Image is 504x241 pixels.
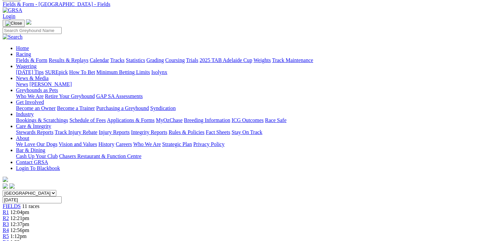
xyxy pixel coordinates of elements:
a: Get Involved [16,99,44,105]
a: Fields & Form [16,57,47,63]
a: Stewards Reports [16,129,53,135]
a: Login [3,13,15,19]
a: Grading [147,57,164,63]
div: Racing [16,57,501,63]
div: Greyhounds as Pets [16,93,501,99]
a: R5 [3,233,9,239]
a: Home [16,45,29,51]
a: News & Media [16,75,49,81]
a: MyOzChase [156,117,183,123]
a: Results & Replays [49,57,88,63]
a: Contact GRSA [16,159,48,165]
a: Applications & Forms [107,117,155,123]
a: Retire Your Greyhound [45,93,95,99]
a: Bar & Dining [16,147,45,153]
div: Bar & Dining [16,153,501,159]
a: Racing [16,51,31,57]
a: R1 [3,209,9,215]
a: R4 [3,227,9,233]
a: Become an Owner [16,105,56,111]
a: [DATE] Tips [16,69,44,75]
a: Integrity Reports [131,129,167,135]
a: Careers [116,141,132,147]
a: How To Bet [69,69,95,75]
a: Race Safe [265,117,286,123]
img: Close [5,21,22,26]
a: Isolynx [151,69,167,75]
a: About [16,135,29,141]
span: 1:12pm [10,233,27,239]
a: [PERSON_NAME] [29,81,72,87]
a: Tracks [110,57,125,63]
a: Trials [186,57,198,63]
a: Purchasing a Greyhound [96,105,149,111]
div: Industry [16,117,501,123]
button: Toggle navigation [3,20,25,27]
a: Who We Are [16,93,44,99]
img: logo-grsa-white.png [3,177,8,182]
span: 12:37pm [10,221,29,227]
a: Bookings & Scratchings [16,117,68,123]
a: Login To Blackbook [16,165,60,171]
img: logo-grsa-white.png [26,19,31,25]
a: Greyhounds as Pets [16,87,58,93]
a: GAP SA Assessments [96,93,143,99]
a: Calendar [90,57,109,63]
a: Wagering [16,63,37,69]
span: 12:56pm [10,227,29,233]
a: Industry [16,111,34,117]
a: Strategic Plan [162,141,192,147]
a: Who We Are [133,141,161,147]
input: Search [3,27,62,34]
a: ICG Outcomes [232,117,263,123]
input: Select date [3,196,62,203]
a: Minimum Betting Limits [96,69,150,75]
a: Privacy Policy [193,141,225,147]
a: Coursing [165,57,185,63]
a: Chasers Restaurant & Function Centre [59,153,141,159]
span: 11 races [22,203,39,209]
a: News [16,81,28,87]
a: History [98,141,114,147]
a: Stay On Track [232,129,262,135]
a: We Love Our Dogs [16,141,57,147]
a: Care & Integrity [16,123,51,129]
a: Track Injury Rebate [55,129,97,135]
div: About [16,141,501,147]
a: Weights [253,57,271,63]
span: 12:04pm [10,209,29,215]
a: Cash Up Your Club [16,153,58,159]
a: Schedule of Fees [69,117,106,123]
a: Syndication [150,105,176,111]
a: 2025 TAB Adelaide Cup [200,57,252,63]
a: Become a Trainer [57,105,95,111]
div: News & Media [16,81,501,87]
div: Care & Integrity [16,129,501,135]
img: Search [3,34,23,40]
span: 12:21pm [10,215,29,221]
a: FIELDS [3,203,21,209]
img: twitter.svg [9,183,15,189]
img: facebook.svg [3,183,8,189]
a: Fields & Form - [GEOGRAPHIC_DATA] - Fields [3,1,501,7]
div: Get Involved [16,105,501,111]
a: Vision and Values [59,141,97,147]
a: Rules & Policies [169,129,205,135]
img: GRSA [3,7,22,13]
a: Injury Reports [99,129,130,135]
a: Statistics [126,57,145,63]
a: R3 [3,221,9,227]
a: Fact Sheets [206,129,230,135]
a: Track Maintenance [272,57,313,63]
a: SUREpick [45,69,68,75]
a: R2 [3,215,9,221]
a: Breeding Information [184,117,230,123]
div: Wagering [16,69,501,75]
